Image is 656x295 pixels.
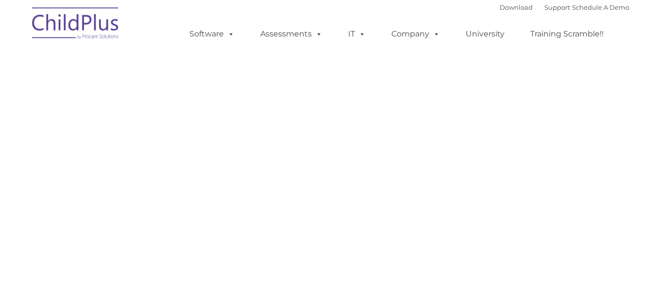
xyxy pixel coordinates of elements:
[27,0,124,49] img: ChildPlus by Procare Solutions
[180,24,244,44] a: Software
[544,3,570,11] a: Support
[521,24,613,44] a: Training Scramble!!
[500,3,629,11] font: |
[456,24,514,44] a: University
[382,24,450,44] a: Company
[572,3,629,11] a: Schedule A Demo
[500,3,533,11] a: Download
[338,24,375,44] a: IT
[251,24,332,44] a: Assessments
